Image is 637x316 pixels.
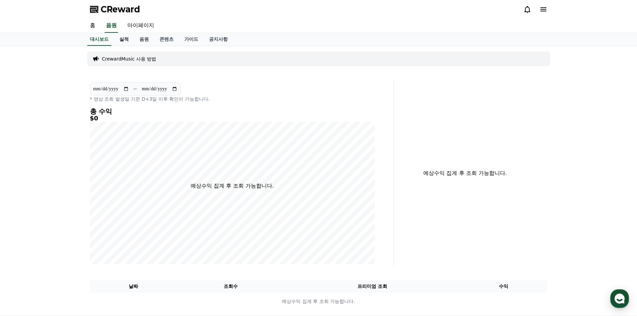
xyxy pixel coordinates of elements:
[90,96,375,102] p: * 영상 조회 발생일 기준 D+3일 이후 확인이 가능합니다.
[86,212,128,229] a: 설정
[399,169,531,177] p: 예상수익 집계 후 조회 가능합니다.
[90,4,140,15] a: CReward
[87,33,111,46] a: 대시보드
[61,222,69,228] span: 대화
[90,115,375,122] h5: $0
[105,19,118,33] a: 음원
[21,222,25,227] span: 홈
[101,4,140,15] span: CReward
[85,19,101,33] a: 홈
[44,212,86,229] a: 대화
[2,212,44,229] a: 홈
[285,280,460,293] th: 프리미엄 조회
[134,33,154,46] a: 음원
[90,108,375,115] h4: 총 수익
[179,33,204,46] a: 가이드
[122,19,160,33] a: 마이페이지
[90,298,547,305] p: 예상수익 집계 후 조회 가능합니다.
[460,280,547,293] th: 수익
[154,33,179,46] a: 콘텐츠
[103,222,111,227] span: 설정
[191,182,274,190] p: 예상수익 집계 후 조회 가능합니다.
[133,85,137,93] p: ~
[102,56,156,62] a: CrewardMusic 사용 방법
[177,280,284,293] th: 조회수
[114,33,134,46] a: 실적
[90,280,177,293] th: 날짜
[204,33,233,46] a: 공지사항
